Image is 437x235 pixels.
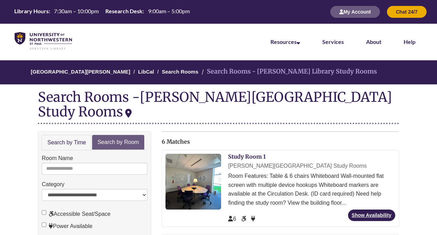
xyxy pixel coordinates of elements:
[228,153,266,160] a: Study Room 1
[162,139,399,145] h2: 6 Matches
[366,38,381,45] a: About
[387,6,427,18] button: Chat 24/7
[228,216,236,222] span: The capacity of this space
[251,216,255,222] span: Power Available
[270,38,300,45] a: Resources
[138,69,154,75] a: LibCal
[38,60,399,84] nav: Breadcrumb
[348,210,395,221] a: Show Availability
[330,6,380,18] button: My Account
[11,7,192,16] a: Hours Today
[387,9,427,15] a: Chat 24/7
[322,38,344,45] a: Services
[228,161,395,170] div: [PERSON_NAME][GEOGRAPHIC_DATA] Study Rooms
[330,9,380,15] a: My Account
[42,210,111,219] label: Accessible Seat/Space
[42,135,91,151] a: Search by Time
[38,90,399,124] div: Search Rooms -
[200,67,377,77] li: Search Rooms - [PERSON_NAME] Library Study Rooms
[404,38,415,45] a: Help
[15,32,72,50] img: UNWSP Library Logo
[103,7,145,15] th: Research Desk:
[38,89,392,120] div: [PERSON_NAME][GEOGRAPHIC_DATA] Study Rooms
[54,8,99,14] span: 7:30am – 10:00pm
[228,172,395,207] div: Room Features: Table & 6 chairs Whiteboard Wall-mounted flat screen with multiple device hookups ...
[31,69,130,75] a: [GEOGRAPHIC_DATA][PERSON_NAME]
[42,222,92,231] label: Power Available
[42,154,73,163] label: Room Name
[42,210,46,215] input: Accessible Seat/Space
[148,8,190,14] span: 9:00am – 5:00pm
[162,69,199,75] a: Search Rooms
[42,180,64,189] label: Category
[165,154,221,210] img: Study Room 1
[11,7,51,15] th: Library Hours:
[42,222,46,227] input: Power Available
[241,216,248,222] span: Accessible Seat/Space
[92,135,144,150] a: Search by Room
